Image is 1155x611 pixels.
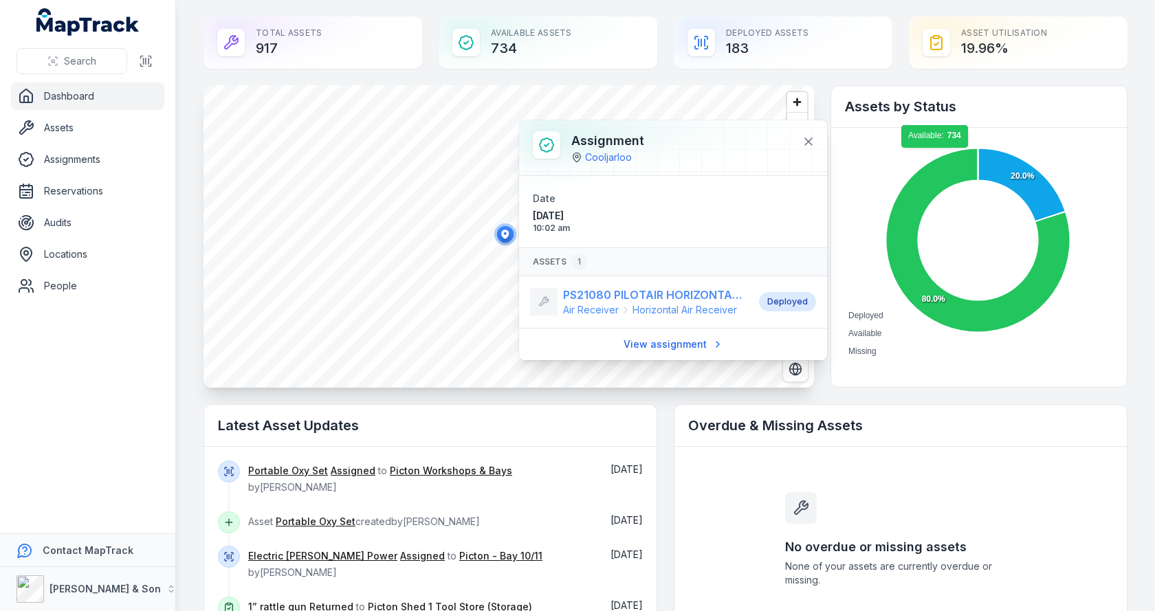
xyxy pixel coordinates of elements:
[11,241,164,268] a: Locations
[610,599,643,611] span: [DATE]
[36,8,140,36] a: MapTrack
[610,463,643,475] span: [DATE]
[276,515,355,529] a: Portable Oxy Set
[787,112,807,132] button: Zoom out
[530,287,745,317] a: PS21080 PILOTAIR HORIZONTAL AIR RECEIVERAir ReceiverHorizontal Air Receiver
[11,82,164,110] a: Dashboard
[218,416,643,435] h2: Latest Asset Updates
[11,272,164,300] a: People
[64,54,96,68] span: Search
[11,114,164,142] a: Assets
[16,48,127,74] button: Search
[11,177,164,205] a: Reservations
[610,514,643,526] span: [DATE]
[533,209,668,234] time: 6/24/2025, 10:02:47 AM
[400,549,445,563] a: Assigned
[248,465,512,493] span: to by [PERSON_NAME]
[533,223,668,234] span: 10:02 am
[11,146,164,173] a: Assignments
[43,544,133,556] strong: Contact MapTrack
[610,599,643,611] time: 8/15/2025, 8:40:18 AM
[787,92,807,112] button: Zoom in
[390,464,512,478] a: Picton Workshops & Bays
[845,97,1113,116] h2: Assets by Status
[848,311,883,320] span: Deployed
[848,329,881,338] span: Available
[688,416,1113,435] h2: Overdue & Missing Assets
[248,550,542,578] span: to by [PERSON_NAME]
[610,463,643,475] time: 8/15/2025, 11:50:51 AM
[533,254,586,270] span: Assets
[610,514,643,526] time: 8/15/2025, 11:48:47 AM
[610,548,643,560] time: 8/15/2025, 9:49:45 AM
[785,537,1016,557] h3: No overdue or missing assets
[533,209,668,223] span: [DATE]
[759,292,816,311] div: Deployed
[585,151,632,164] a: Cooljarloo
[571,131,644,151] h3: Assignment
[11,209,164,236] a: Audits
[49,583,161,595] strong: [PERSON_NAME] & Son
[610,548,643,560] span: [DATE]
[331,464,375,478] a: Assigned
[533,192,555,204] span: Date
[848,346,877,356] span: Missing
[203,85,807,388] canvas: Map
[459,549,542,563] a: Picton - Bay 10/11
[248,464,328,478] a: Portable Oxy Set
[563,287,745,303] strong: PS21080 PILOTAIR HORIZONTAL AIR RECEIVER
[572,254,586,270] div: 1
[563,303,619,317] span: Air Receiver
[248,515,480,527] span: Asset created by [PERSON_NAME]
[785,559,1016,587] span: None of your assets are currently overdue or missing.
[782,356,808,382] button: Switch to Satellite View
[248,549,397,563] a: Electric [PERSON_NAME] Power
[615,331,732,357] a: View assignment
[632,303,737,317] span: Horizontal Air Receiver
